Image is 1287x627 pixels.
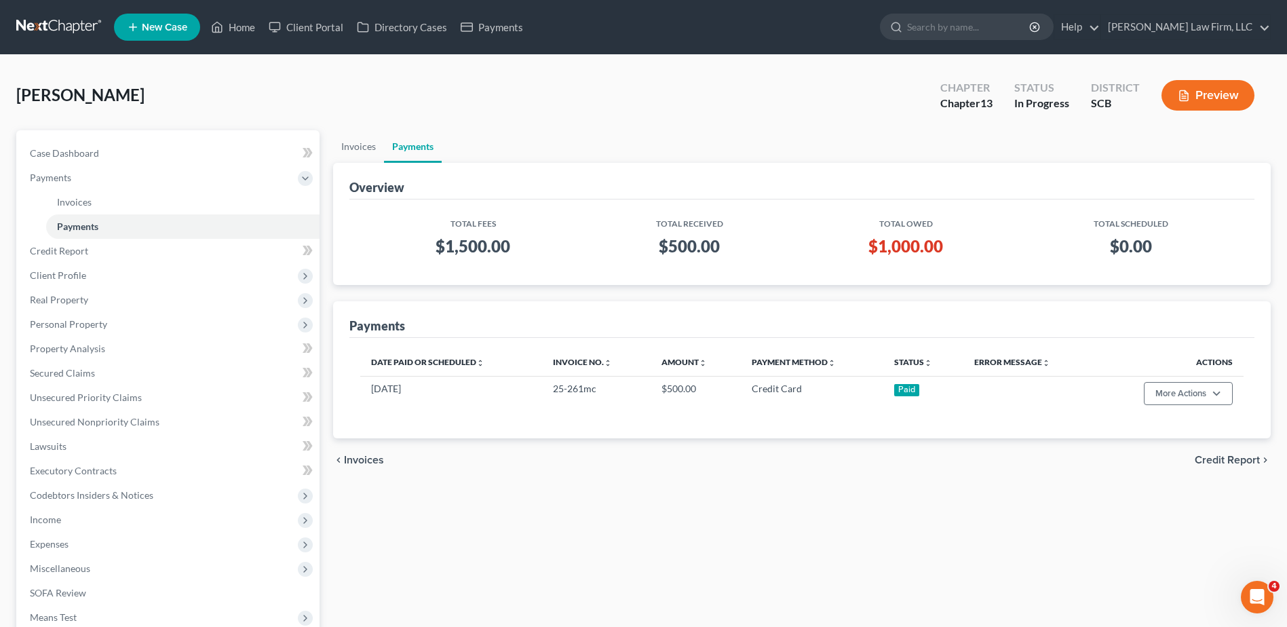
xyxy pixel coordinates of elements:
th: Total Fees [360,210,585,230]
a: Invoices [46,190,320,214]
iframe: Intercom live chat [1241,581,1273,613]
a: Unsecured Nonpriority Claims [19,410,320,434]
th: Actions [1095,349,1244,376]
i: unfold_more [476,359,484,367]
span: 4 [1269,581,1280,592]
a: SOFA Review [19,581,320,605]
a: Error Messageunfold_more [974,357,1050,367]
h3: $1,500.00 [371,235,575,257]
span: Executory Contracts [30,465,117,476]
span: New Case [142,22,187,33]
span: SOFA Review [30,587,86,598]
span: Payments [57,221,98,232]
a: Case Dashboard [19,141,320,166]
button: chevron_left Invoices [333,455,384,465]
i: chevron_right [1260,455,1271,465]
td: 25-261mc [542,376,651,411]
a: Invoice No.unfold_more [553,357,612,367]
div: Payments [349,318,405,334]
a: [PERSON_NAME] Law Firm, LLC [1101,15,1270,39]
span: Unsecured Priority Claims [30,392,142,403]
td: Credit Card [741,376,883,411]
span: Income [30,514,61,525]
th: Total Owed [793,210,1018,230]
td: [DATE] [360,376,542,411]
span: Unsecured Nonpriority Claims [30,416,159,427]
span: 13 [980,96,993,109]
div: Overview [349,179,404,195]
h3: $0.00 [1029,235,1233,257]
i: chevron_left [333,455,344,465]
i: unfold_more [699,359,707,367]
div: Paid [894,384,920,396]
span: Expenses [30,538,69,550]
a: Invoices [333,130,384,163]
a: Property Analysis [19,337,320,361]
a: Directory Cases [350,15,454,39]
span: Lawsuits [30,440,66,452]
div: Chapter [940,80,993,96]
span: Codebtors Insiders & Notices [30,489,153,501]
i: unfold_more [828,359,836,367]
a: Date Paid or Scheduledunfold_more [371,357,484,367]
span: Credit Report [30,245,88,256]
i: unfold_more [604,359,612,367]
a: Payments [454,15,530,39]
span: [PERSON_NAME] [16,85,145,104]
span: Real Property [30,294,88,305]
a: Help [1054,15,1100,39]
span: Case Dashboard [30,147,99,159]
span: Secured Claims [30,367,95,379]
a: Payment Methodunfold_more [752,357,836,367]
a: Payments [46,214,320,239]
button: Credit Report chevron_right [1195,455,1271,465]
span: Miscellaneous [30,563,90,574]
th: Total Received [585,210,793,230]
span: Credit Report [1195,455,1260,465]
td: $500.00 [651,376,741,411]
div: In Progress [1014,96,1069,111]
a: Amountunfold_more [661,357,707,367]
button: Preview [1161,80,1254,111]
div: Chapter [940,96,993,111]
span: Personal Property [30,318,107,330]
h3: $1,000.00 [804,235,1007,257]
span: Invoices [57,196,92,208]
i: unfold_more [924,359,932,367]
div: Status [1014,80,1069,96]
span: Invoices [344,455,384,465]
a: Home [204,15,262,39]
div: District [1091,80,1140,96]
a: Statusunfold_more [894,357,932,367]
span: Client Profile [30,269,86,281]
a: Lawsuits [19,434,320,459]
a: Unsecured Priority Claims [19,385,320,410]
div: SCB [1091,96,1140,111]
th: Total Scheduled [1018,210,1244,230]
i: unfold_more [1042,359,1050,367]
button: More Actions [1144,382,1233,405]
a: Credit Report [19,239,320,263]
a: Client Portal [262,15,350,39]
span: Payments [30,172,71,183]
input: Search by name... [907,14,1031,39]
a: Executory Contracts [19,459,320,483]
a: Secured Claims [19,361,320,385]
h3: $500.00 [596,235,782,257]
span: Means Test [30,611,77,623]
a: Payments [384,130,442,163]
span: Property Analysis [30,343,105,354]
